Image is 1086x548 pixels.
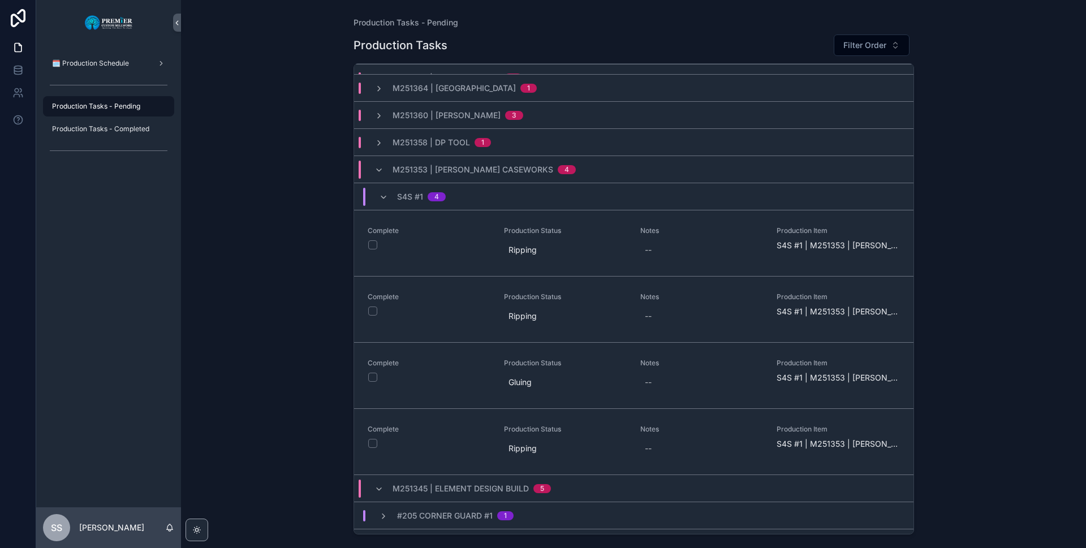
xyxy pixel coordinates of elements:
a: Production Tasks - Pending [43,96,174,116]
div: 3 [512,111,516,120]
div: scrollable content [36,45,181,174]
span: M251367 | [PERSON_NAME] [393,72,500,84]
a: 🗓️ Production Schedule [43,53,174,74]
span: Ripping [508,310,622,322]
div: 1 [527,84,530,93]
span: Gluing [508,377,622,388]
span: M251353 | [PERSON_NAME] Caseworks [393,164,553,175]
span: Production Status [504,292,627,301]
span: Production Tasks - Completed [52,124,149,133]
p: [PERSON_NAME] [79,522,144,533]
span: Production Tasks - Pending [52,102,140,111]
div: -- [645,377,652,388]
span: M251360 | [PERSON_NAME] [393,110,501,121]
a: CompleteProduction StatusGluingNotes--Production ItemS4S #1 | M251353 | [PERSON_NAME] Caseworks [354,342,913,408]
span: Production Status [504,226,627,235]
div: -- [645,310,652,322]
span: S4S #1 | M251353 | [PERSON_NAME] Caseworks [777,372,899,383]
div: 1 [481,138,484,147]
span: Production Item [777,425,899,434]
span: Production Status [504,425,627,434]
span: S4S #1 | M251353 | [PERSON_NAME] Caseworks [777,306,899,317]
span: Ripping [508,443,622,454]
span: Ripping [508,244,622,256]
span: 🗓️ Production Schedule [52,59,129,68]
span: Complete [368,226,490,235]
span: Production Item [777,359,899,368]
span: #205 Corner Guard #1 [397,510,493,521]
a: CompleteProduction StatusRippingNotes--Production ItemS4S #1 | M251353 | [PERSON_NAME] Caseworks [354,210,913,276]
span: Production Status [504,359,627,368]
span: SS [51,521,62,534]
span: M251345 | Element Design Build [393,483,529,494]
span: Notes [640,359,763,368]
span: S4S #1 [397,191,423,202]
div: 1 [504,511,507,520]
div: 5 [540,484,544,493]
span: Filter Order [843,40,886,51]
div: -- [645,443,652,454]
img: App logo [84,14,133,32]
div: 4 [434,192,439,201]
span: Notes [640,226,763,235]
a: Production Tasks - Completed [43,119,174,139]
span: Production Item [777,292,899,301]
span: S4S #1 | M251353 | [PERSON_NAME] Caseworks [777,240,899,251]
span: Notes [640,292,763,301]
span: Complete [368,425,490,434]
span: Production Item [777,226,899,235]
span: S4S #1 | M251353 | [PERSON_NAME] Caseworks [777,438,899,450]
span: Complete [368,359,490,368]
div: 4 [564,165,569,174]
a: Production Tasks - Pending [354,17,458,28]
h1: Production Tasks [354,37,447,53]
span: Complete [368,292,490,301]
div: 5 [511,74,515,83]
a: CompleteProduction StatusRippingNotes--Production ItemS4S #1 | M251353 | [PERSON_NAME] Caseworks [354,408,913,474]
span: M251364 | [GEOGRAPHIC_DATA] [393,83,516,94]
div: -- [645,244,652,256]
span: Notes [640,425,763,434]
button: Select Button [834,34,910,56]
span: M251358 | DP Tool [393,137,470,148]
a: CompleteProduction StatusRippingNotes--Production ItemS4S #1 | M251353 | [PERSON_NAME] Caseworks [354,276,913,342]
